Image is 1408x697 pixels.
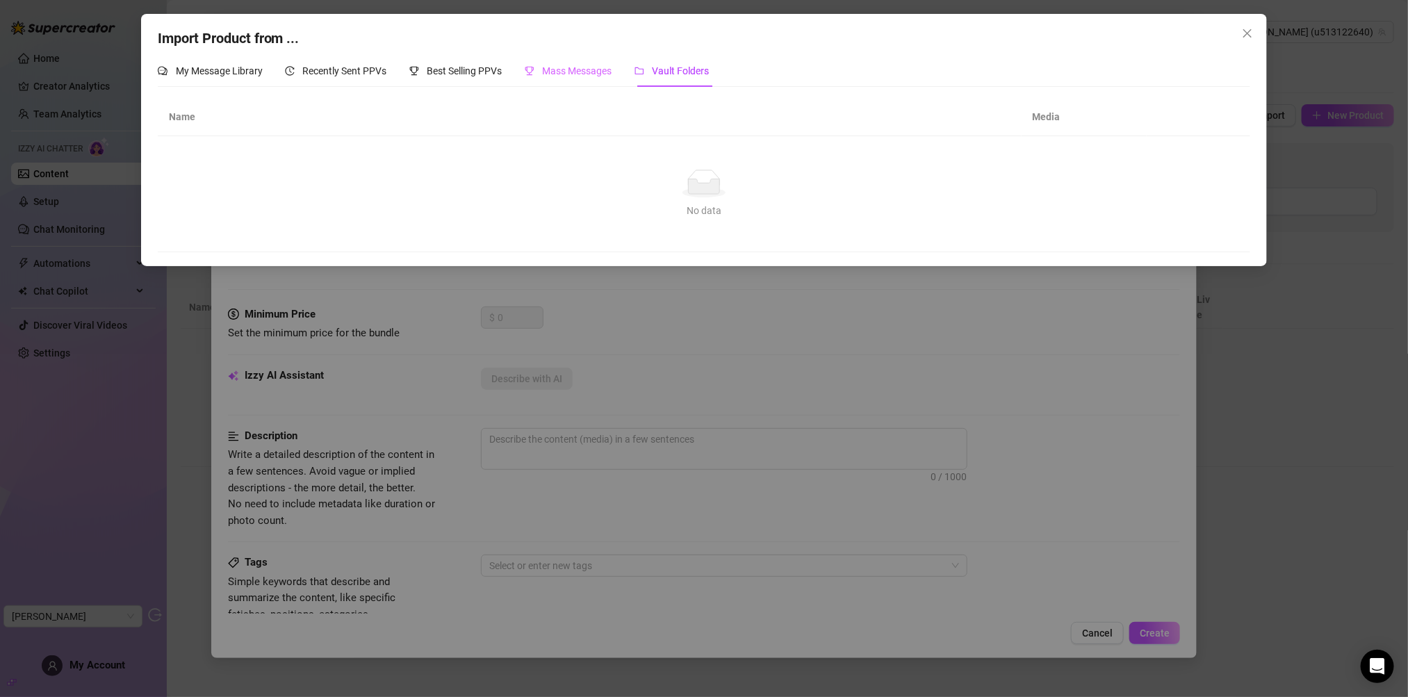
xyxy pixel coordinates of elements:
span: folder [635,66,644,76]
span: trophy [409,66,419,76]
span: Recently Sent PPVs [303,65,387,76]
span: comment [158,66,167,76]
span: Mass Messages [543,65,612,76]
th: Name [158,98,1022,136]
span: history [285,66,295,76]
span: close [1242,28,1253,39]
div: No data [174,203,1234,218]
th: Media [1022,98,1147,136]
div: Open Intercom Messenger [1361,650,1394,683]
span: Best Selling PPVs [427,65,502,76]
span: trophy [525,66,534,76]
span: Import Product from ... [158,30,300,47]
span: Vault Folders [653,65,710,76]
span: Close [1236,28,1259,39]
button: Close [1236,22,1259,44]
span: My Message Library [176,65,263,76]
